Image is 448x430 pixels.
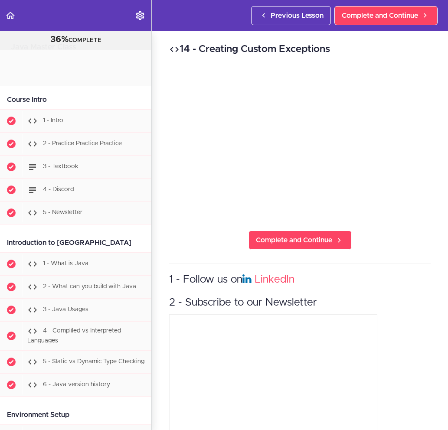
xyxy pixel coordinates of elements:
[43,358,144,365] span: 5 - Static vs Dynamic Type Checking
[43,140,122,147] span: 2 - Practice Practice Practice
[342,10,418,21] span: Complete and Continue
[43,117,63,124] span: 1 - Intro
[334,6,438,25] a: Complete and Continue
[43,283,136,290] span: 2 - What can you build with Java
[251,6,331,25] a: Previous Lesson
[27,328,121,344] span: 4 - Compliled vs Interpreted Languages
[43,381,110,388] span: 6 - Java version history
[256,235,332,245] span: Complete and Continue
[169,296,431,310] h3: 2 - Subscribe to our Newsletter
[249,231,352,250] a: Complete and Continue
[50,35,69,44] span: 36%
[43,261,88,267] span: 1 - What is Java
[43,209,82,215] span: 5 - Newsletter
[43,186,74,192] span: 4 - Discord
[255,274,294,285] a: LinkedIn
[11,34,141,46] div: COMPLETE
[43,163,78,169] span: 3 - Textbook
[43,306,88,313] span: 3 - Java Usages
[169,273,431,287] h3: 1 - Follow us on
[169,42,431,57] h2: 14 - Creating Custom Exceptions
[271,10,324,21] span: Previous Lesson
[5,10,16,21] svg: Back to course curriculum
[135,10,145,21] svg: Settings Menu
